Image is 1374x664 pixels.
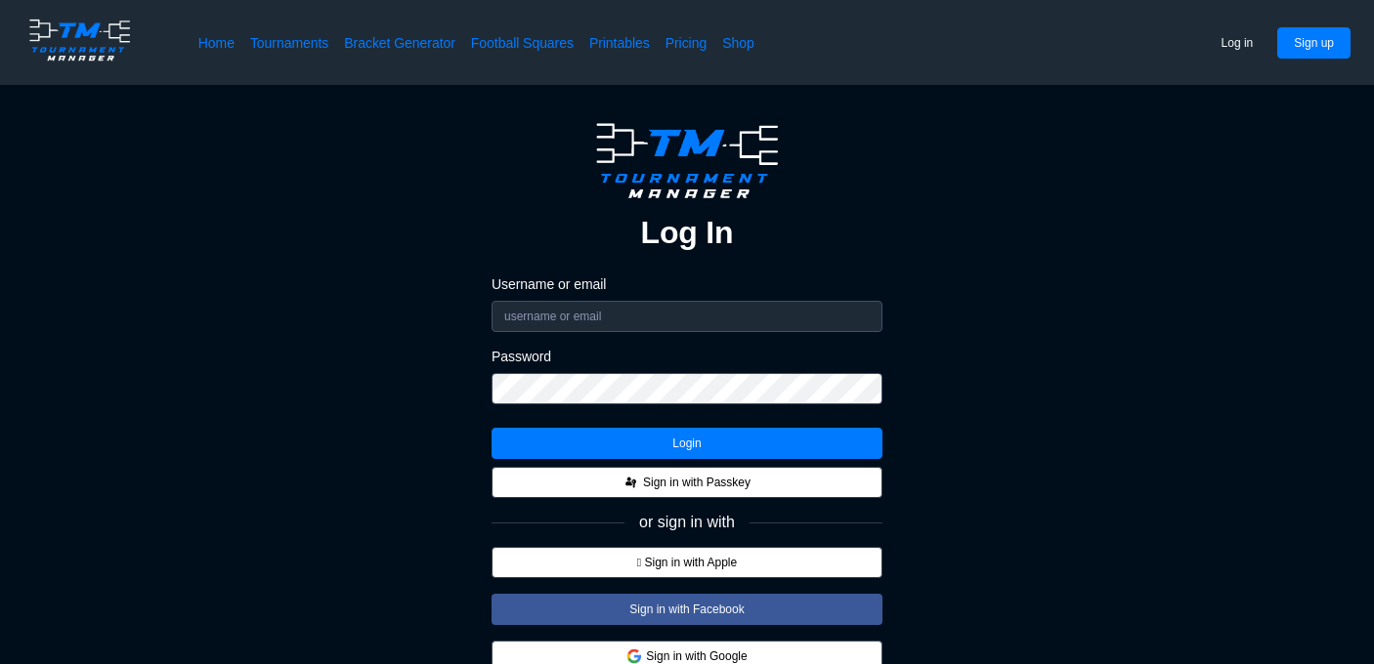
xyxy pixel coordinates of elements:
a: Pricing [666,33,707,53]
button: Sign up [1277,27,1351,59]
button: Login [492,428,882,459]
a: Tournaments [250,33,328,53]
img: logo.ffa97a18e3bf2c7d.png [585,116,789,205]
span: or sign in with [639,514,735,531]
img: FIDO_Passkey_mark_A_black.dc59a8f8c48711c442e90af6bb0a51e0.svg [623,475,639,490]
a: Printables [589,33,650,53]
button: Log in [1205,27,1270,59]
a: Home [198,33,235,53]
a: Football Squares [471,33,574,53]
button:  Sign in with Apple [492,547,882,578]
img: logo.ffa97a18e3bf2c7d.png [23,16,136,64]
label: Username or email [492,275,882,293]
button: Sign in with Passkey [492,467,882,498]
a: Bracket Generator [344,33,455,53]
label: Password [492,348,882,365]
a: Shop [722,33,754,53]
h2: Log In [641,213,734,252]
input: username or email [492,301,882,332]
button: Sign in with Facebook [492,594,882,625]
img: google.d7f092af888a54de79ed9c9303d689d7.svg [626,648,642,664]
